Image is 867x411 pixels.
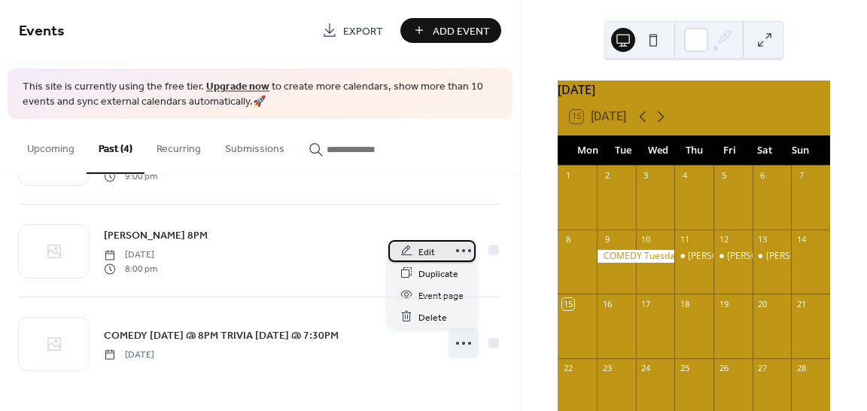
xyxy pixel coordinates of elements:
div: 22 [562,363,573,374]
div: 24 [640,363,652,374]
span: [PERSON_NAME] 8PM [104,228,208,244]
div: Dave Goyetche 9PM [753,250,792,263]
div: 6 [757,170,768,181]
div: Scott & Karen Duo 9PM [713,250,753,263]
div: Fri [712,135,747,166]
div: 23 [601,363,613,374]
div: 4 [679,170,690,181]
div: 3 [640,170,652,181]
span: 9:00 pm [104,169,157,183]
div: [PERSON_NAME] 9PM [766,250,858,263]
a: COMEDY [DATE] @ 8PM TRIVIA [DATE] @ 7:30PM [104,327,339,344]
div: 13 [757,234,768,245]
div: 19 [718,298,729,309]
div: 18 [679,298,690,309]
div: Sun [783,135,818,166]
div: Thu [677,135,712,166]
div: 21 [796,298,807,309]
div: 9 [601,234,613,245]
div: 2 [601,170,613,181]
span: Export [343,23,383,39]
div: 26 [718,363,729,374]
div: 8 [562,234,573,245]
div: COMEDY Tuesday @ 8PM TRIVIA Wednesday @ 7:30PM [597,250,674,263]
div: 1 [562,170,573,181]
div: Wed [640,135,676,166]
div: Geoff Kennedy 8PM [674,250,713,263]
div: 16 [601,298,613,309]
button: Add Event [400,18,501,43]
button: Submissions [213,119,297,172]
div: 10 [640,234,652,245]
div: Sat [747,135,783,166]
div: 11 [679,234,690,245]
a: Upgrade now [206,77,269,97]
div: [PERSON_NAME] 8PM [688,250,780,263]
div: 20 [757,298,768,309]
span: COMEDY [DATE] @ 8PM TRIVIA [DATE] @ 7:30PM [104,327,339,343]
div: 25 [679,363,690,374]
span: 8:00 pm [104,262,157,276]
div: 14 [796,234,807,245]
div: Tue [605,135,640,166]
div: 12 [718,234,729,245]
button: Recurring [144,119,213,172]
span: Events [19,17,65,46]
span: Add Event [433,23,490,39]
a: [PERSON_NAME] 8PM [104,227,208,244]
div: Mon [570,135,605,166]
div: 17 [640,298,652,309]
div: 7 [796,170,807,181]
div: [DATE] [558,81,830,99]
span: [DATE] [104,248,157,262]
span: This site is currently using the free tier. to create more calendars, show more than 10 events an... [23,80,497,109]
div: 27 [757,363,768,374]
a: Export [311,18,394,43]
span: [DATE] [104,348,154,361]
div: 5 [718,170,729,181]
div: 28 [796,363,807,374]
button: Upcoming [15,119,87,172]
div: 15 [562,298,573,309]
button: Past (4) [87,119,144,174]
